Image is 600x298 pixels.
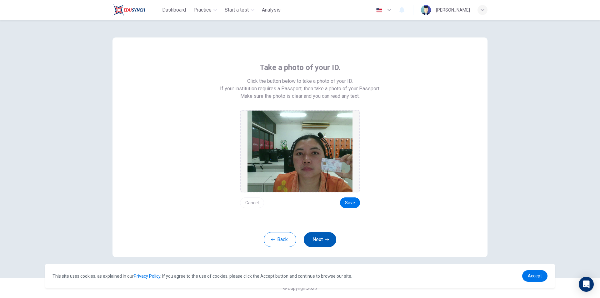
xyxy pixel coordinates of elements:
img: en [375,8,383,12]
img: Train Test logo [112,4,145,16]
span: Start a test [225,6,249,14]
span: This site uses cookies, as explained in our . If you agree to the use of cookies, please click th... [52,274,352,279]
span: Practice [193,6,212,14]
span: Accept [528,273,542,278]
button: Back [264,232,296,247]
a: Privacy Policy [134,274,160,279]
button: Practice [191,4,220,16]
span: Dashboard [162,6,186,14]
button: Start a test [222,4,257,16]
div: cookieconsent [45,264,555,288]
div: Open Intercom Messenger [579,277,594,292]
button: Dashboard [160,4,188,16]
span: Analysis [262,6,281,14]
span: © Copyright 2025 [283,286,317,291]
button: Cancel [240,197,264,208]
button: Next [304,232,336,247]
button: Save [340,197,360,208]
img: Profile picture [421,5,431,15]
img: preview screemshot [247,111,352,192]
span: Click the button below to take a photo of your ID. If your institution requires a Passport, then ... [220,77,380,92]
div: [PERSON_NAME] [436,6,470,14]
a: Train Test logo [112,4,160,16]
span: Take a photo of your ID. [260,62,341,72]
button: Analysis [259,4,283,16]
span: Make sure the photo is clear and you can read any text. [240,92,360,100]
a: dismiss cookie message [522,270,547,282]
